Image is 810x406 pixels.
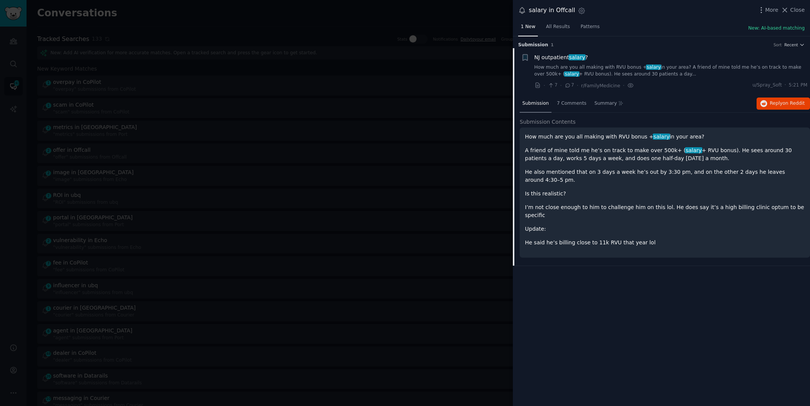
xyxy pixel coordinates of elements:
button: Replyon Reddit [757,98,810,110]
span: Submission Contents [520,118,576,126]
p: I’m not close enough to him to challenge him on this lol. He does say it’s a high billing clinic ... [525,203,805,219]
a: All Results [543,21,572,36]
span: Close [790,6,805,14]
span: salary [564,71,580,77]
p: He also mentioned that on 3 days a week he’s out by 3:30 pm, and on the other 2 days he leaves ar... [525,168,805,184]
span: 7 [564,82,574,89]
span: 7 [548,82,557,89]
a: NJ outpatientsalary? [534,54,588,61]
span: salary [685,147,702,153]
button: Recent [784,42,805,47]
span: Reply [770,100,805,107]
span: Patterns [581,24,600,30]
span: · [544,82,545,90]
span: on Reddit [783,101,805,106]
a: How much are you all making with RVU bonus +salaryin your area? A friend of mine told me he’s on ... [534,64,808,77]
button: Close [781,6,805,14]
span: salary [646,65,661,70]
p: Is this realistic? [525,190,805,198]
span: 1 New [521,24,535,30]
span: 5:21 PM [789,82,807,89]
span: r/FamilyMedicine [581,83,620,88]
span: 7 Comments [557,100,586,107]
span: · [560,82,562,90]
span: Submission [522,100,549,107]
div: Sort [774,42,782,47]
a: Patterns [578,21,602,36]
p: He said he’s billing close to 11k RVU that year lol [525,239,805,247]
span: · [623,82,624,90]
a: 1 New [518,21,538,36]
div: salary in Offcall [529,6,575,15]
p: A friend of mine told me he’s on track to make over 500k+ ( + RVU bonus). He sees around 30 patie... [525,146,805,162]
p: Update: [525,225,805,233]
span: All Results [546,24,570,30]
span: 1 [551,42,553,47]
button: More [757,6,779,14]
span: Submission [518,42,548,49]
span: Recent [784,42,798,47]
span: Summary [594,100,617,107]
span: · [577,82,578,90]
button: New: AI-based matching [748,25,805,32]
span: salary [653,134,670,140]
span: NJ outpatient ? [534,54,588,61]
span: u/Spray_Soft [752,82,782,89]
span: salary [569,54,586,60]
span: · [785,82,786,89]
p: How much are you all making with RVU bonus + in your area? [525,133,805,141]
span: More [765,6,779,14]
